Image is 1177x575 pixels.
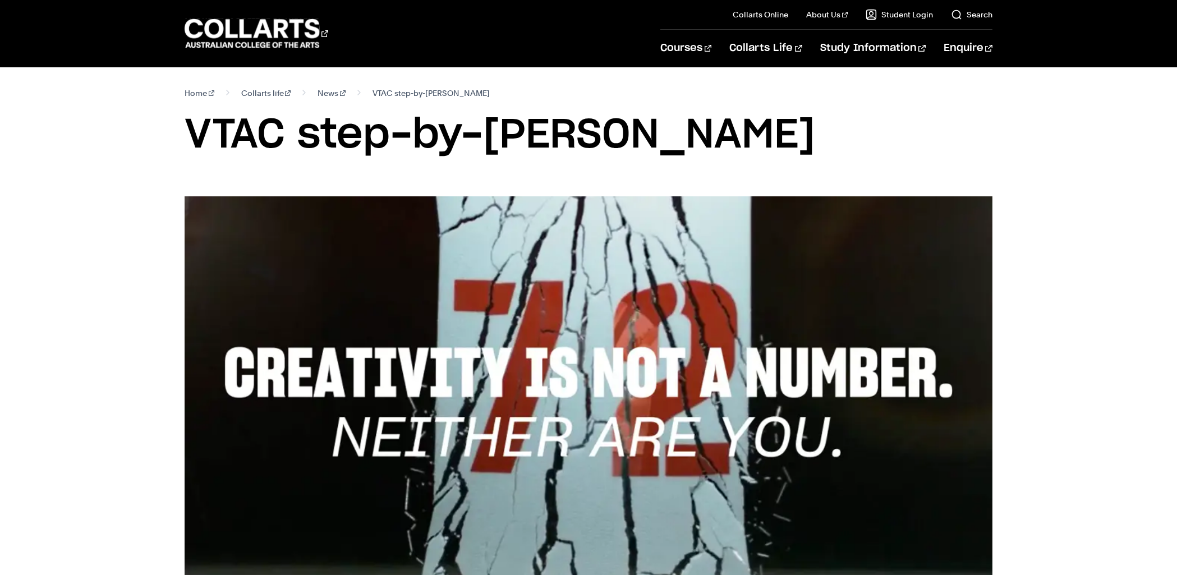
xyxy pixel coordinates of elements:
a: Search [951,9,992,20]
a: About Us [806,9,848,20]
a: Student Login [866,9,933,20]
a: Collarts Online [733,9,788,20]
div: Go to homepage [185,17,328,49]
a: News [318,85,346,101]
a: Collarts Life [729,30,802,67]
h1: VTAC step-by-[PERSON_NAME] [185,110,992,160]
a: Home [185,85,214,101]
a: Study Information [820,30,926,67]
a: Enquire [944,30,992,67]
span: VTAC step-by-[PERSON_NAME] [373,85,490,101]
a: Courses [660,30,711,67]
a: Collarts life [241,85,291,101]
